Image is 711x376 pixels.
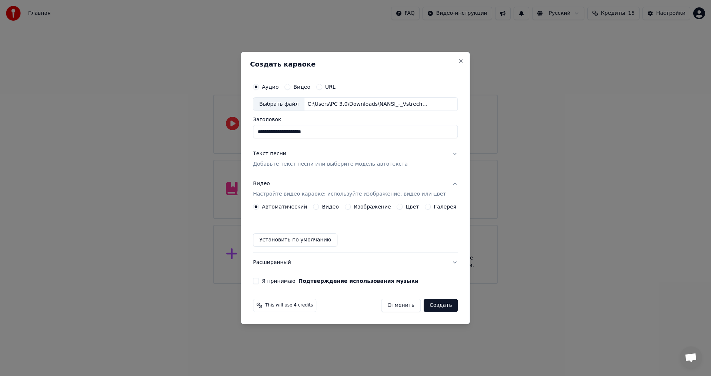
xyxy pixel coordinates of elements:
button: Расширенный [253,253,458,272]
h2: Создать караоке [250,61,461,68]
div: ВидеоНастройте видео караоке: используйте изображение, видео или цвет [253,204,458,253]
button: Я принимаю [298,278,418,284]
div: Выбрать файл [253,98,304,111]
span: This will use 4 credits [265,302,313,308]
label: URL [325,84,336,89]
button: ВидеоНастройте видео караоке: используйте изображение, видео или цвет [253,175,458,204]
button: Создать [424,299,458,312]
label: Автоматический [262,204,307,209]
p: Добавьте текст песни или выберите модель автотекста [253,161,408,168]
label: Цвет [406,204,419,209]
div: C:\Users\PC 3.0\Downloads\NANSI_-_Vstrechnaya_polosa_78897588.mp3 [304,101,430,108]
div: Текст песни [253,150,286,158]
label: Аудио [262,84,278,89]
label: Галерея [434,204,457,209]
button: Установить по умолчанию [253,233,337,247]
label: Видео [293,84,310,89]
button: Отменить [381,299,421,312]
label: Я принимаю [262,278,418,284]
div: Видео [253,180,446,198]
button: Текст песниДобавьте текст песни или выберите модель автотекста [253,145,458,174]
label: Изображение [354,204,391,209]
label: Заголовок [253,117,458,122]
p: Настройте видео караоке: используйте изображение, видео или цвет [253,190,446,198]
label: Видео [322,204,339,209]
